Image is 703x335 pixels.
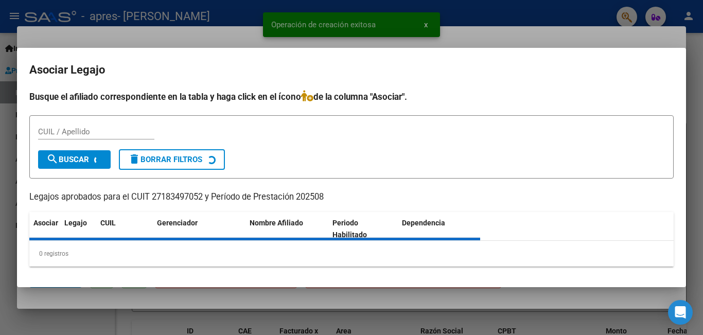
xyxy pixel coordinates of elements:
mat-icon: search [46,153,59,165]
datatable-header-cell: Dependencia [398,212,481,246]
mat-icon: delete [128,153,140,165]
button: Buscar [38,150,111,169]
span: Periodo Habilitado [332,219,367,239]
span: Gerenciador [157,219,198,227]
div: Open Intercom Messenger [668,300,693,325]
span: Buscar [46,155,89,164]
datatable-header-cell: Gerenciador [153,212,245,246]
button: Borrar Filtros [119,149,225,170]
span: CUIL [100,219,116,227]
div: 0 registros [29,241,674,267]
p: Legajos aprobados para el CUIT 27183497052 y Período de Prestación 202508 [29,191,674,204]
h4: Busque el afiliado correspondiente en la tabla y haga click en el ícono de la columna "Asociar". [29,90,674,103]
span: Nombre Afiliado [250,219,303,227]
datatable-header-cell: Periodo Habilitado [328,212,398,246]
datatable-header-cell: CUIL [96,212,153,246]
span: Asociar [33,219,58,227]
h2: Asociar Legajo [29,60,674,80]
datatable-header-cell: Asociar [29,212,60,246]
datatable-header-cell: Nombre Afiliado [245,212,328,246]
datatable-header-cell: Legajo [60,212,96,246]
span: Legajo [64,219,87,227]
span: Dependencia [402,219,445,227]
span: Borrar Filtros [128,155,202,164]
